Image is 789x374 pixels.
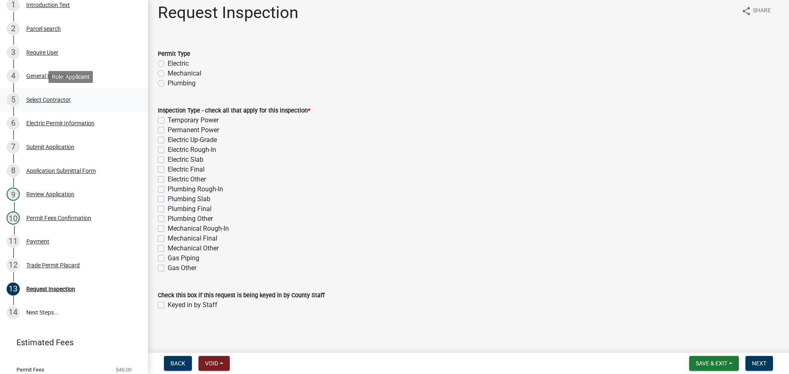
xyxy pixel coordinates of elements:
span: Back [171,360,185,367]
label: Plumbing Other [168,214,213,224]
label: Inspection Type - check all that apply for this inspection [158,108,310,114]
button: Back [164,356,192,371]
label: Permit Type [158,51,190,57]
label: Temporary Power [168,115,219,125]
label: Electric Up-Grade [168,135,217,145]
div: Require User [26,50,58,55]
div: 9 [7,188,20,201]
div: Submit Application [26,144,74,150]
button: Save & Exit [689,356,739,371]
button: Void [198,356,230,371]
label: Plumbing [168,78,196,88]
div: Payment [26,239,49,244]
label: Plumbing Final [168,204,212,214]
div: 10 [7,211,20,225]
button: Next [745,356,773,371]
div: 12 [7,259,20,272]
div: Role: Applicant [48,71,93,83]
span: Permit Fees [16,367,44,372]
label: Plumbing Rough-In [168,184,223,194]
label: Mechanical [168,69,201,78]
label: Mechanical Final [168,234,217,243]
div: Electric Permit Information [26,120,95,126]
label: Plumbing Slab [168,194,210,204]
label: Electric Other [168,174,206,184]
div: 11 [7,235,20,248]
span: Void [205,360,218,367]
div: 8 [7,164,20,177]
span: Save & Exit [696,360,727,367]
label: Keyed in by Staff [168,300,217,310]
div: General Information [26,73,78,79]
div: Review Application [26,191,74,197]
i: share [741,6,751,16]
div: 13 [7,282,20,296]
label: Mechanical Other [168,243,219,253]
label: Mechanical Rough-In [168,224,229,234]
label: Electric Final [168,165,205,174]
div: 2 [7,22,20,35]
div: Trade Permit Placard [26,262,80,268]
span: Share [753,6,771,16]
label: Gas Piping [168,253,199,263]
div: Select Contractor [26,97,71,103]
div: Permit Fees Confirmation [26,215,91,221]
div: 6 [7,117,20,130]
div: 4 [7,69,20,83]
h1: Request Inspection [158,3,298,23]
div: Introduction Text [26,2,70,8]
label: Electric Slab [168,155,203,165]
span: Next [752,360,766,367]
label: Electric Rough-In [168,145,216,155]
a: Estimated Fees [7,334,135,351]
label: Gas Other [168,263,196,273]
div: Request Inspection [26,286,75,292]
div: 3 [7,46,20,59]
div: 14 [7,306,20,319]
div: 5 [7,93,20,106]
label: Electric [168,59,189,69]
div: Application Submittal Form [26,168,96,174]
span: $45.00 [116,367,131,372]
label: Check this box if this request is being keyed in by County Staff [158,293,325,298]
button: shareShare [735,3,777,19]
label: Permanent Power [168,125,219,135]
div: 7 [7,140,20,154]
div: Parcel search [26,26,61,32]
